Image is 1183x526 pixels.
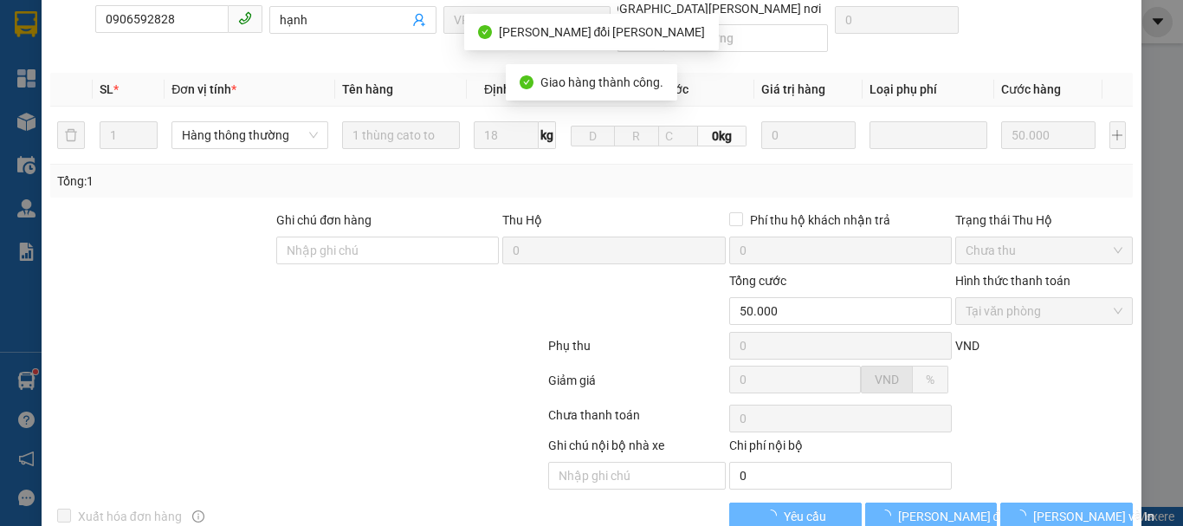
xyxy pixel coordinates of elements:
[238,11,252,25] span: phone
[879,510,898,522] span: loading
[955,274,1070,288] label: Hình thức thanh toán
[100,82,113,96] span: SL
[174,89,327,106] strong: : [DOMAIN_NAME]
[729,274,786,288] span: Tổng cước
[743,211,897,230] span: Phí thu hộ khách nhận trả
[499,25,706,39] span: [PERSON_NAME] đổi [PERSON_NAME]
[548,462,726,490] input: Nhập ghi chú
[571,126,615,146] input: D
[765,510,784,522] span: loading
[761,82,825,96] span: Giá trị hàng
[71,507,189,526] span: Xuất hóa đơn hàng
[898,507,1010,526] span: [PERSON_NAME] đổi
[540,75,663,89] span: Giao hàng thành công.
[502,213,542,227] span: Thu Hộ
[276,237,499,264] input: Ghi chú đơn hàng
[698,126,747,146] span: 0kg
[57,121,85,149] button: delete
[19,27,100,108] img: logo
[276,213,372,227] label: Ghi chú đơn hàng
[1033,507,1154,526] span: [PERSON_NAME] và In
[133,29,368,48] strong: CÔNG TY TNHH VĨNH QUANG
[784,507,826,526] span: Yêu cầu
[546,406,727,436] div: Chưa thanh toán
[1109,121,1126,149] button: plus
[663,24,828,52] input: Dọc đường
[761,121,856,149] input: 0
[863,73,994,107] th: Loại phụ phí
[539,121,556,149] span: kg
[57,172,458,191] div: Tổng: 1
[342,82,393,96] span: Tên hàng
[614,126,658,146] input: R
[835,6,959,34] input: Cước giao hàng
[1001,121,1096,149] input: 0
[875,373,899,386] span: VND
[966,237,1122,263] span: Chưa thu
[180,51,320,69] strong: PHIẾU GỬI HÀNG
[194,73,307,86] strong: Hotline : 0889 23 23 23
[174,92,215,105] span: Website
[478,25,492,39] span: check-circle
[546,336,727,367] div: Phụ thu
[926,373,934,386] span: %
[171,82,236,96] span: Đơn vị tính
[966,298,1122,324] span: Tại văn phòng
[729,436,952,462] div: Chi phí nội bộ
[955,211,1133,230] div: Trạng thái Thu Hộ
[955,339,979,353] span: VND
[182,122,318,148] span: Hàng thông thường
[546,371,727,401] div: Giảm giá
[412,13,426,27] span: user-add
[454,7,600,33] span: VP Linh Đàm
[342,121,460,149] input: VD: Bàn, Ghế
[484,82,546,96] span: Định lượng
[658,126,698,146] input: C
[548,436,726,462] div: Ghi chú nội bộ nhà xe
[192,510,204,523] span: info-circle
[1001,82,1061,96] span: Cước hàng
[1014,510,1033,522] span: loading
[520,75,533,89] span: check-circle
